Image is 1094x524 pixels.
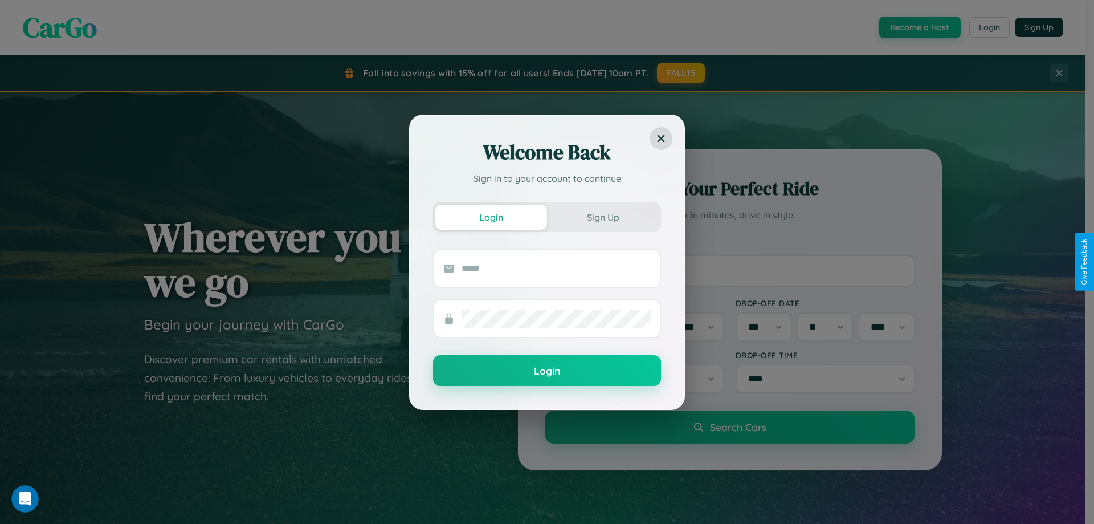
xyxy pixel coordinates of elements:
[433,139,661,166] h2: Welcome Back
[433,172,661,185] p: Sign in to your account to continue
[433,355,661,386] button: Login
[11,485,39,513] iframe: Intercom live chat
[1080,239,1088,285] div: Give Feedback
[435,205,547,230] button: Login
[547,205,659,230] button: Sign Up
